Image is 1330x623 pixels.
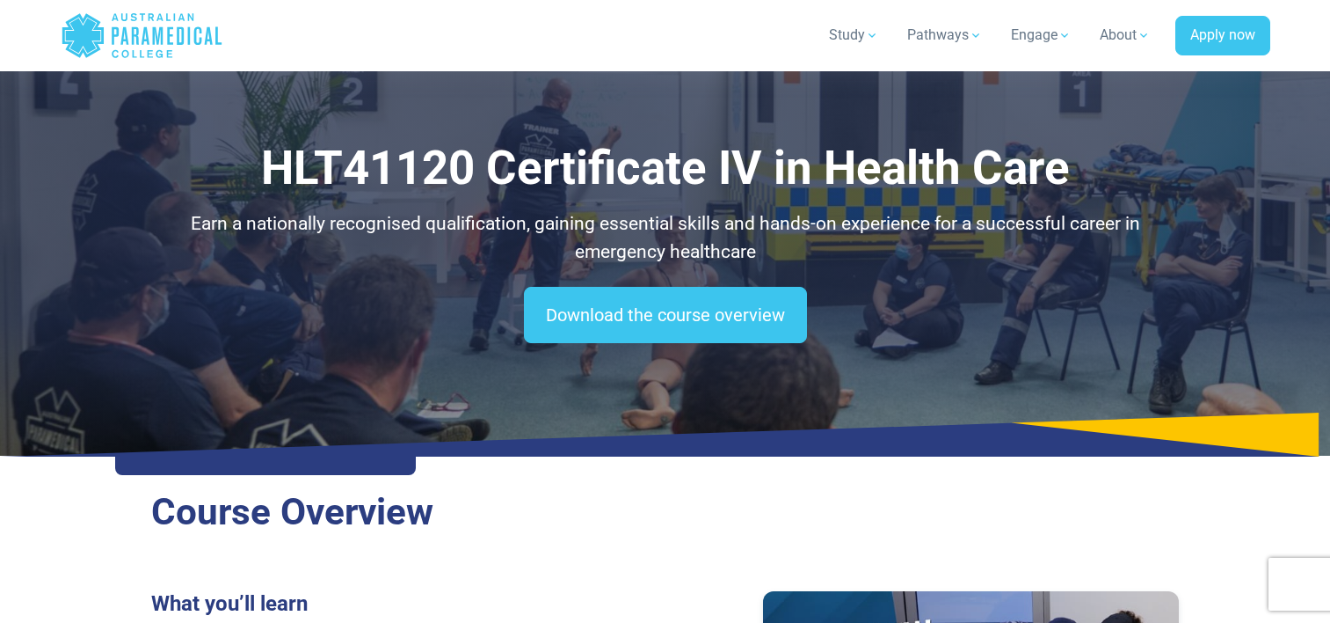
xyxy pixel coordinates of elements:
a: About [1089,11,1161,60]
p: Earn a nationally recognised qualification, gaining essential skills and hands-on experience for ... [151,210,1180,266]
a: Download the course overview [524,287,807,343]
h1: HLT41120 Certificate IV in Health Care [151,141,1180,196]
a: Engage [1000,11,1082,60]
a: Australian Paramedical College [61,7,223,64]
h3: What you’ll learn [151,591,655,617]
a: Pathways [897,11,993,60]
a: Study [818,11,890,60]
a: Apply now [1175,16,1270,56]
h2: Course Overview [151,490,1180,535]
